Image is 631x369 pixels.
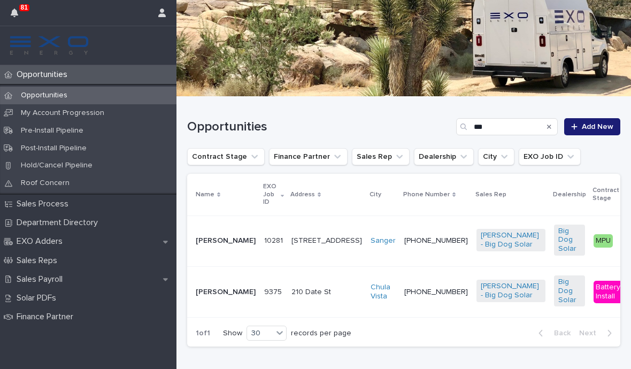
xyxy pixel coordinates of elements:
a: [PHONE_NUMBER] [404,288,468,296]
p: Roof Concern [12,179,78,188]
img: FKS5r6ZBThi8E5hshIGi [9,35,90,56]
p: 81 [21,4,28,11]
p: Address [290,189,315,201]
p: Dealership [553,189,586,201]
div: MPU [594,234,613,248]
span: Back [548,329,571,337]
a: Sanger [371,236,396,245]
p: Pre-Install Pipeline [12,126,92,135]
p: Phone Number [403,189,450,201]
p: Opportunities [12,91,76,100]
p: EXO Adders [12,236,71,247]
a: [PERSON_NAME] - Big Dog Solar [481,231,541,249]
div: Battery Install [594,281,624,303]
p: Sales Reps [12,256,66,266]
p: Sales Payroll [12,274,71,285]
p: records per page [291,329,351,338]
p: Post-Install Pipeline [12,144,95,153]
div: 30 [247,328,273,339]
button: Dealership [414,148,474,165]
input: Search [456,118,558,135]
button: Contract Stage [187,148,265,165]
p: [PERSON_NAME] [196,288,256,297]
span: Add New [582,123,613,130]
a: Big Dog Solar [558,227,581,253]
p: [STREET_ADDRESS] [291,236,362,245]
a: [PERSON_NAME] - Big Dog Solar [481,282,541,300]
a: Big Dog Solar [558,278,581,304]
a: [PHONE_NUMBER] [404,237,468,244]
p: My Account Progression [12,109,113,118]
p: Show [223,329,242,338]
p: EXO Job ID [263,181,278,208]
h1: Opportunities [187,119,452,135]
p: Finance Partner [12,312,82,322]
p: Solar PDFs [12,293,65,303]
a: Chula Vista [371,283,396,301]
p: 1 of 1 [187,320,219,347]
p: Opportunities [12,70,76,80]
p: 210 Date St [291,288,362,297]
p: 10281 [264,234,285,245]
p: 9375 [264,286,284,297]
p: Contract Stage [592,184,619,204]
button: EXO Job ID [519,148,581,165]
button: Sales Rep [352,148,410,165]
button: Back [530,328,575,338]
p: Hold/Cancel Pipeline [12,161,101,170]
div: 81 [11,6,25,26]
p: City [370,189,381,201]
p: Name [196,189,214,201]
button: Finance Partner [269,148,348,165]
p: [PERSON_NAME] [196,236,256,245]
span: Next [579,329,603,337]
p: Sales Process [12,199,77,209]
a: Add New [564,118,620,135]
p: Department Directory [12,218,106,228]
button: City [478,148,514,165]
p: Sales Rep [475,189,506,201]
button: Next [575,328,620,338]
